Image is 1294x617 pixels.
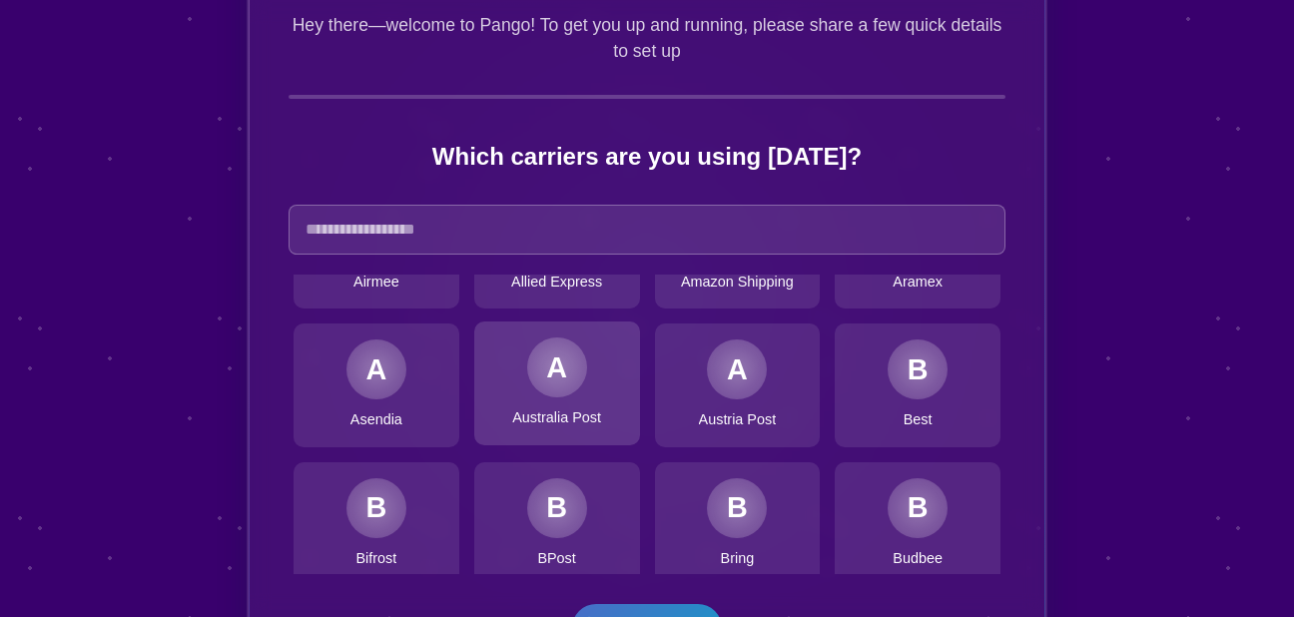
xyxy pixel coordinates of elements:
[893,548,943,570] span: Budbee
[904,409,933,431] span: Best
[511,272,602,294] span: Allied Express
[908,486,929,529] div: B
[537,548,575,570] span: BPost
[699,409,777,431] span: Austria Post
[893,272,943,294] span: Aramex
[365,486,386,529] div: B
[721,548,755,570] span: Bring
[727,348,748,391] div: A
[350,409,402,431] span: Asendia
[355,548,396,570] span: Bifrost
[727,486,748,529] div: B
[681,272,794,294] span: Amazon Shipping
[365,348,386,391] div: A
[512,407,601,429] span: Australia Post
[908,348,929,391] div: B
[353,272,399,294] span: Airmee
[289,12,1005,65] p: Hey there—welcome to Pango! To get you up and running, please share a few quick details to set up
[546,486,567,529] div: B
[546,346,567,389] div: A
[289,139,1005,175] h2: Which carriers are you using [DATE]?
